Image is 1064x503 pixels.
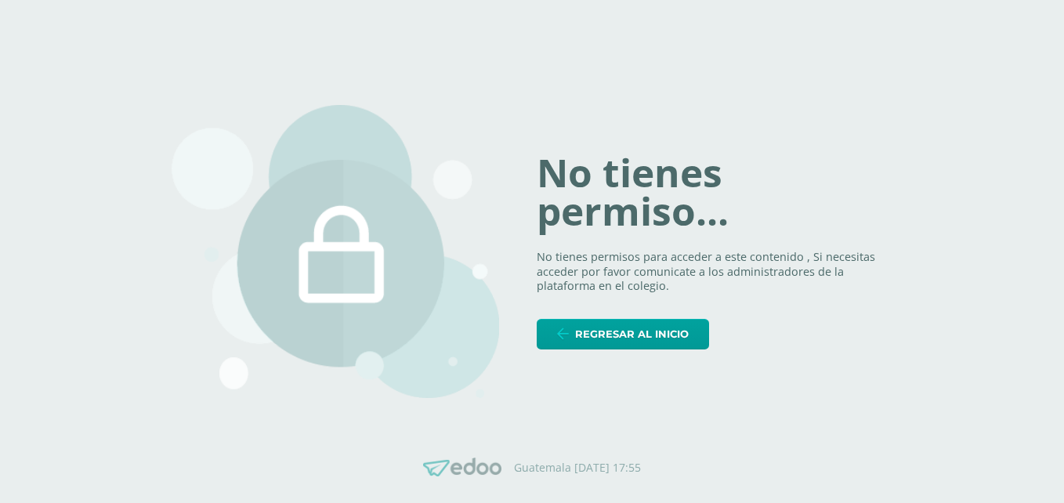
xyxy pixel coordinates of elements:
a: Regresar al inicio [537,319,709,349]
p: No tienes permisos para acceder a este contenido , Si necesitas acceder por favor comunicate a lo... [537,250,892,294]
span: Regresar al inicio [575,320,689,349]
p: Guatemala [DATE] 17:55 [514,461,641,475]
img: 403.png [172,105,499,398]
h1: No tienes permiso... [537,154,892,231]
img: Edoo [423,458,501,477]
